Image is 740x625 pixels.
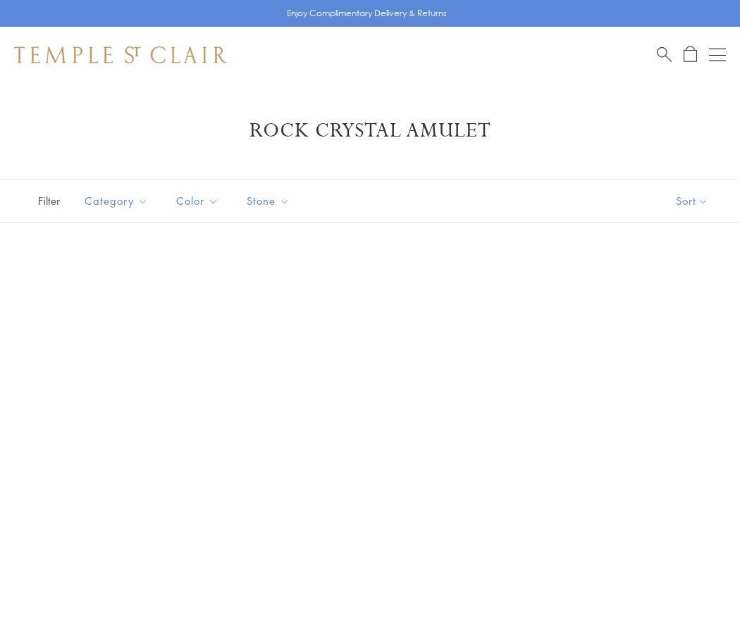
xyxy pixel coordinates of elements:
[657,46,672,63] a: Search
[78,192,159,210] span: Category
[236,185,300,217] button: Stone
[644,179,740,222] button: Show sort by
[35,118,705,144] h1: Rock Crystal Amulet
[74,185,159,217] button: Category
[169,192,229,210] span: Color
[14,46,227,63] img: Temple St. Clair
[240,192,300,210] span: Stone
[166,185,229,217] button: Color
[684,46,697,63] a: Open Shopping Bag
[709,46,726,63] button: Open navigation
[287,6,447,20] p: Enjoy Complimentary Delivery & Returns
